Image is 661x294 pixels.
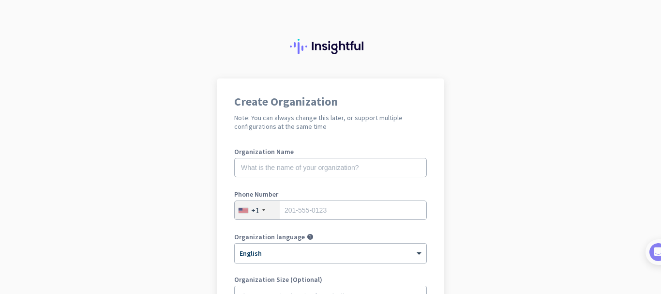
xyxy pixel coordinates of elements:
[234,276,427,283] label: Organization Size (Optional)
[251,205,259,215] div: +1
[234,96,427,108] h1: Create Organization
[234,201,427,220] input: 201-555-0123
[234,233,305,240] label: Organization language
[234,158,427,177] input: What is the name of your organization?
[234,148,427,155] label: Organization Name
[290,39,371,54] img: Insightful
[307,233,314,240] i: help
[234,191,427,198] label: Phone Number
[234,113,427,131] h2: Note: You can always change this later, or support multiple configurations at the same time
